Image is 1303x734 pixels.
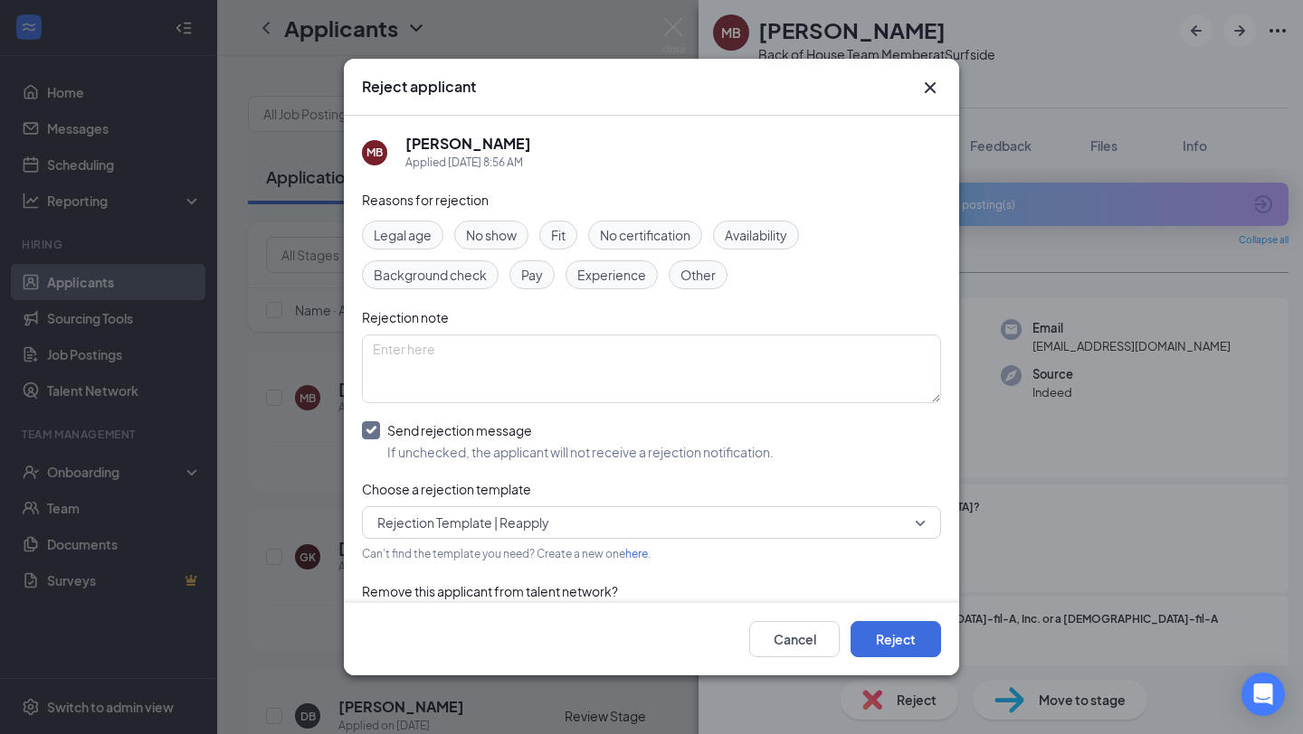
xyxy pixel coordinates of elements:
span: No show [466,225,517,245]
span: Fit [551,225,566,245]
div: MB [366,145,383,160]
span: Availability [725,225,787,245]
div: Applied [DATE] 8:56 AM [405,154,531,172]
button: Reject [851,621,941,657]
span: Other [680,265,716,285]
span: No certification [600,225,690,245]
h3: Reject applicant [362,77,476,97]
span: Rejection note [362,309,449,325]
span: Remove this applicant from talent network? [362,583,618,599]
button: Cancel [749,621,840,657]
svg: Cross [919,77,941,99]
div: Open Intercom Messenger [1241,673,1285,716]
span: Reasons for rejection [362,192,489,208]
span: Background check [374,265,487,285]
button: Close [919,77,941,99]
span: Pay [521,265,543,285]
h5: [PERSON_NAME] [405,134,531,154]
a: here [625,547,648,560]
span: Can't find the template you need? Create a new one . [362,547,651,560]
span: Experience [577,265,646,285]
span: Choose a rejection template [362,481,531,497]
span: Legal age [374,225,432,245]
span: Rejection Template | Reapply [377,509,549,536]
